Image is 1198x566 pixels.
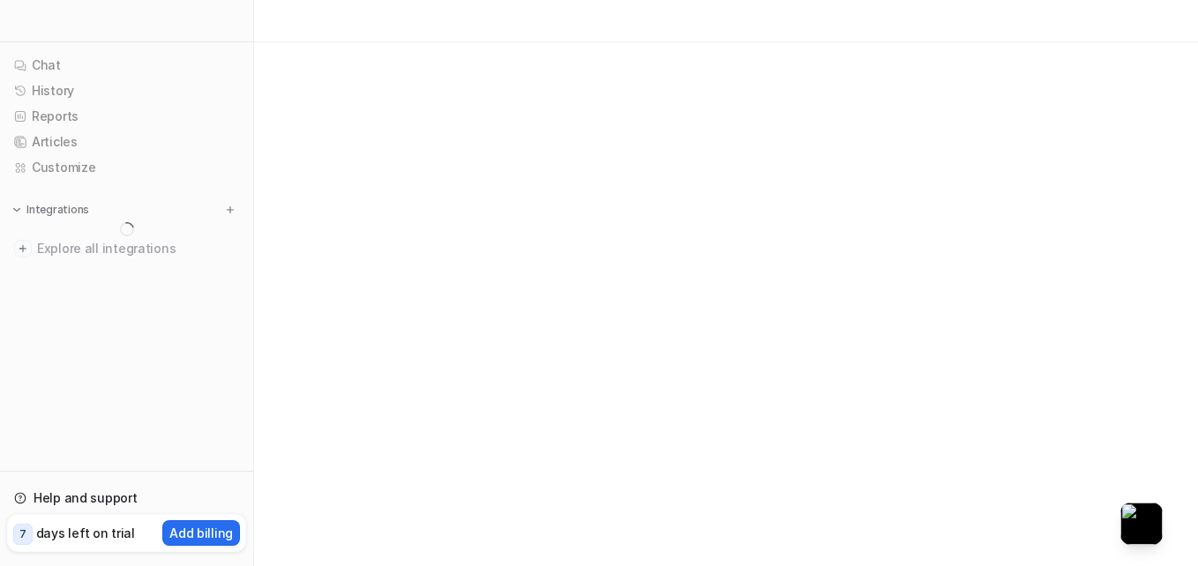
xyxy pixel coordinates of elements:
span: Explore all integrations [37,235,239,263]
a: Chat [7,53,246,78]
p: Add billing [169,524,233,542]
a: Reports [7,104,246,129]
a: History [7,78,246,103]
img: expand menu [11,204,23,216]
button: Integrations [7,201,94,219]
a: Explore all integrations [7,236,246,261]
a: Articles [7,130,246,154]
p: Integrations [26,203,89,217]
p: days left on trial [36,524,135,542]
img: menu_add.svg [224,204,236,216]
a: Customize [7,155,246,180]
img: explore all integrations [14,240,32,257]
a: Help and support [7,486,246,510]
p: 7 [19,526,26,542]
button: Add billing [162,520,240,546]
